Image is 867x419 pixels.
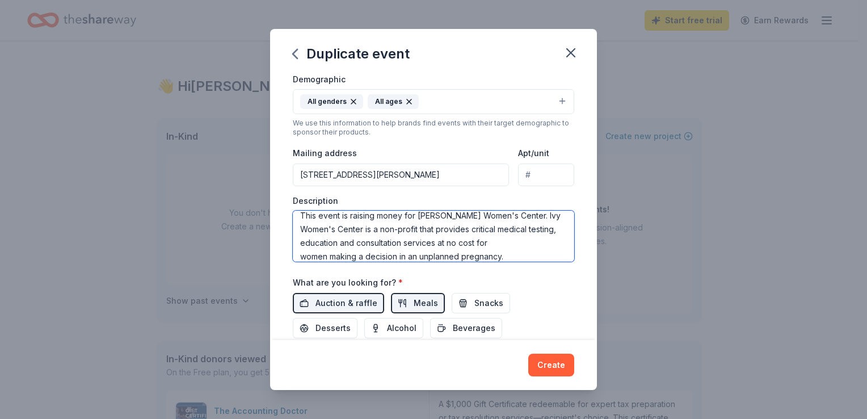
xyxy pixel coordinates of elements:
span: Auction & raffle [315,296,377,310]
span: Snacks [474,296,503,310]
div: All genders [300,94,363,109]
button: Meals [391,293,445,313]
button: Desserts [293,318,357,338]
button: Alcohol [364,318,423,338]
button: Beverages [430,318,502,338]
label: Description [293,195,338,207]
label: Demographic [293,74,346,85]
span: Beverages [453,321,495,335]
input: # [518,164,574,186]
button: Auction & raffle [293,293,384,313]
span: Meals [414,296,438,310]
div: We use this information to help brands find events with their target demographic to sponsor their... [293,119,574,137]
div: All ages [368,94,419,109]
label: Apt/unit [518,148,549,159]
textarea: This event is raising money for [PERSON_NAME] Women's Center. Ivy Women's Center is a non-profit ... [293,211,574,262]
div: Duplicate event [293,45,410,63]
input: Enter a US address [293,164,509,186]
span: Alcohol [387,321,416,335]
label: What are you looking for? [293,277,403,288]
button: Snacks [452,293,510,313]
span: Desserts [315,321,351,335]
button: All gendersAll ages [293,89,574,114]
label: Mailing address [293,148,357,159]
button: Create [528,354,574,376]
